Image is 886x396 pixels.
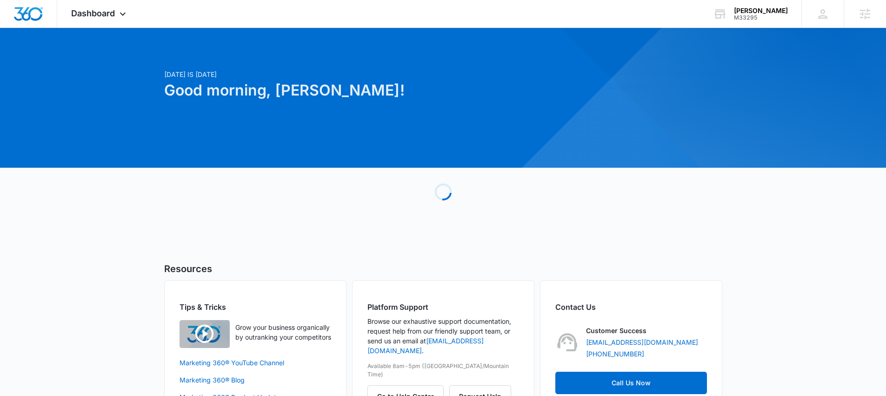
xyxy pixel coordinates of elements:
[586,349,644,359] a: [PHONE_NUMBER]
[164,79,533,102] h1: Good morning, [PERSON_NAME]!
[367,362,519,379] p: Available 8am-5pm ([GEOGRAPHIC_DATA]/Mountain Time)
[586,337,698,347] a: [EMAIL_ADDRESS][DOMAIN_NAME]
[586,326,646,335] p: Customer Success
[555,372,707,394] a: Call Us Now
[180,375,331,385] a: Marketing 360® Blog
[235,322,331,342] p: Grow your business organically by outranking your competitors
[180,301,331,313] h2: Tips & Tricks
[164,69,533,79] p: [DATE] is [DATE]
[180,320,230,348] img: Quick Overview Video
[164,262,722,276] h5: Resources
[71,8,115,18] span: Dashboard
[367,301,519,313] h2: Platform Support
[555,330,580,355] img: Customer Success
[367,316,519,355] p: Browse our exhaustive support documentation, request help from our friendly support team, or send...
[555,301,707,313] h2: Contact Us
[734,14,788,21] div: account id
[180,358,331,368] a: Marketing 360® YouTube Channel
[734,7,788,14] div: account name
